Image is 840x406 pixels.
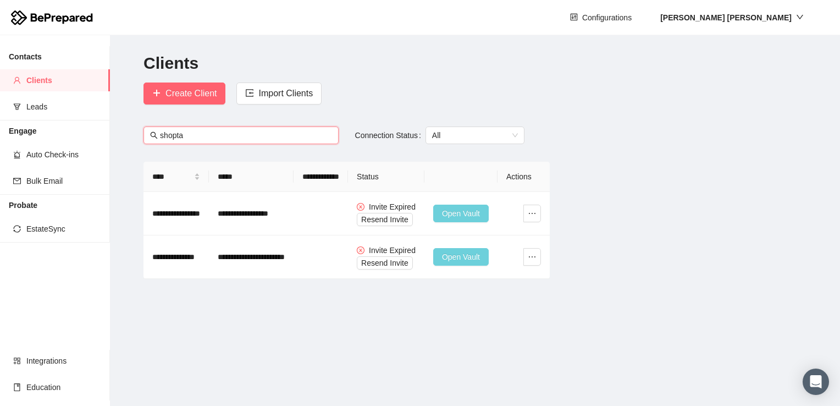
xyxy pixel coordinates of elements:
[524,209,540,218] span: ellipsis
[361,213,408,226] span: Resend Invite
[369,202,416,211] span: Invite Expired
[796,13,804,21] span: down
[442,251,480,263] span: Open Vault
[355,127,425,144] label: Connection Status
[13,177,21,185] span: mail
[245,89,254,99] span: import
[433,248,489,266] button: Open Vault
[442,207,480,220] span: Open Vault
[13,357,21,365] span: appstore-add
[26,170,101,192] span: Bulk Email
[432,127,518,144] span: All
[236,83,322,105] button: importImport Clients
[348,162,424,192] th: Status
[160,129,331,141] input: Search by first name, last name, email or mobile number
[9,52,42,61] strong: Contacts
[143,83,225,105] button: plusCreate Client
[570,13,578,22] span: control
[143,52,806,75] h2: Clients
[13,383,21,391] span: book
[165,86,217,100] span: Create Client
[523,205,541,222] button: ellipsis
[498,162,550,192] th: Actions
[26,144,101,166] span: Auto Check-ins
[369,246,416,255] span: Invite Expired
[357,213,413,226] button: Resend Invite
[357,256,413,270] button: Resend Invite
[357,203,364,211] span: close-circle
[150,131,158,139] span: search
[9,201,37,210] strong: Probate
[651,9,813,26] button: [PERSON_NAME] [PERSON_NAME]
[357,246,364,254] span: close-circle
[152,89,161,99] span: plus
[433,205,489,222] button: Open Vault
[13,225,21,233] span: sync
[26,376,101,398] span: Education
[13,103,21,111] span: funnel-plot
[361,257,408,269] span: Resend Invite
[258,86,313,100] span: Import Clients
[13,76,21,84] span: user
[13,151,21,158] span: alert
[524,253,540,261] span: ellipsis
[143,162,209,192] th: Name
[561,9,640,26] button: controlConfigurations
[26,218,101,240] span: EstateSync
[26,96,101,118] span: Leads
[26,69,101,91] span: Clients
[803,369,829,395] div: Open Intercom Messenger
[582,12,632,24] span: Configurations
[26,350,101,372] span: Integrations
[9,127,37,135] strong: Engage
[660,13,792,22] strong: [PERSON_NAME] [PERSON_NAME]
[523,248,541,266] button: ellipsis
